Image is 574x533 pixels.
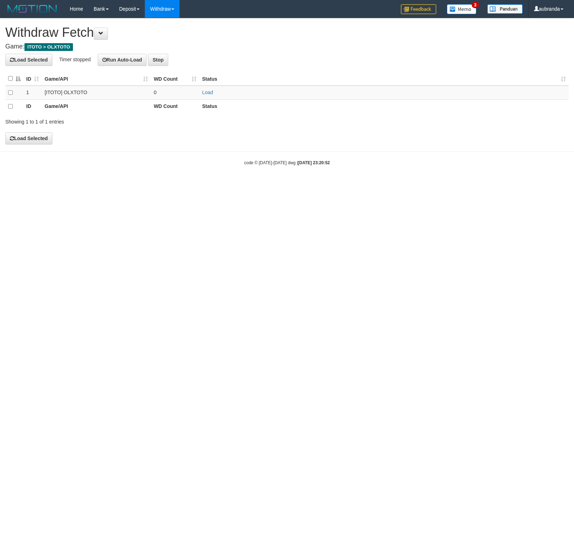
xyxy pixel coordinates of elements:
span: Timer stopped [59,56,91,62]
span: ITOTO > OLXTOTO [24,43,73,51]
th: WD Count: activate to sort column ascending [151,72,199,86]
small: code © [DATE]-[DATE] dwg | [244,160,330,165]
span: 0 [154,90,157,95]
a: Load [202,90,213,95]
th: Game/API [42,99,151,113]
img: panduan.png [487,4,523,14]
th: Status [199,99,569,113]
button: Run Auto-Load [98,54,147,66]
h4: Game: [5,43,569,50]
img: Feedback.jpg [401,4,436,14]
td: 1 [23,86,42,100]
button: Stop [148,54,168,66]
img: Button%20Memo.svg [447,4,477,14]
button: Load Selected [5,132,52,144]
th: Game/API: activate to sort column ascending [42,72,151,86]
th: Status: activate to sort column ascending [199,72,569,86]
button: Load Selected [5,54,52,66]
th: ID [23,99,42,113]
div: Showing 1 to 1 of 1 entries [5,115,234,125]
span: 3 [472,2,479,8]
td: [ITOTO] OLXTOTO [42,86,151,100]
strong: [DATE] 23:20:52 [298,160,330,165]
h1: Withdraw Fetch [5,25,569,40]
th: ID: activate to sort column ascending [23,72,42,86]
th: WD Count [151,99,199,113]
img: MOTION_logo.png [5,4,59,14]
